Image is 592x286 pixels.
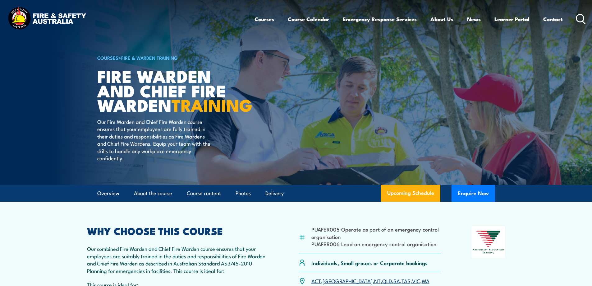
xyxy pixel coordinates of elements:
a: News [467,11,481,27]
a: WA [422,277,429,284]
a: ACT [311,277,321,284]
a: Upcoming Schedule [381,185,440,202]
li: PUAFER005 Operate as part of an emergency control organisation [311,226,442,240]
p: Our Fire Warden and Chief Fire Warden course ensures that your employees are fully trained in the... [97,118,211,162]
a: [GEOGRAPHIC_DATA] [323,277,373,284]
a: TAS [402,277,411,284]
a: Delivery [265,185,284,202]
a: Course content [187,185,221,202]
a: SA [393,277,400,284]
a: VIC [412,277,420,284]
a: QLD [382,277,392,284]
a: Overview [97,185,119,202]
a: About Us [430,11,453,27]
a: NT [374,277,381,284]
h6: > [97,54,251,61]
a: Fire & Warden Training [121,54,178,61]
button: Enquire Now [452,185,495,202]
a: About the course [134,185,172,202]
li: PUAFER006 Lead an emergency control organisation [311,240,442,247]
a: Learner Portal [494,11,530,27]
a: Photos [236,185,251,202]
a: COURSES [97,54,118,61]
h2: WHY CHOOSE THIS COURSE [87,226,268,235]
p: Individuals, Small groups or Corporate bookings [311,259,428,266]
a: Courses [255,11,274,27]
p: Our combined Fire Warden and Chief Fire Warden course ensures that your employees are suitably tr... [87,245,268,274]
img: Nationally Recognised Training logo. [472,226,505,258]
a: Course Calendar [288,11,329,27]
strong: TRAINING [172,91,252,117]
a: Contact [543,11,563,27]
a: Emergency Response Services [343,11,417,27]
h1: Fire Warden and Chief Fire Warden [97,68,251,112]
p: , , , , , , , [311,277,429,284]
